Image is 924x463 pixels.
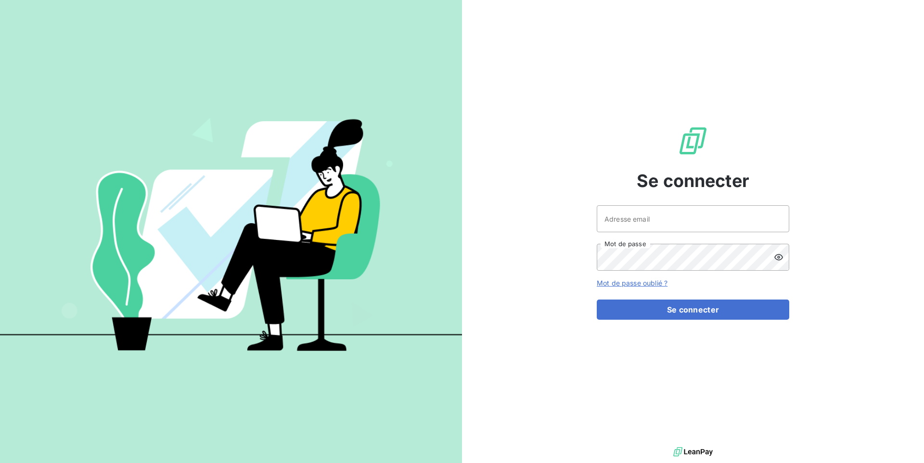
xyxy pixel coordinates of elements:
[678,125,708,156] img: Logo LeanPay
[597,279,667,287] a: Mot de passe oublié ?
[673,445,713,459] img: logo
[637,168,749,194] span: Se connecter
[597,205,789,232] input: placeholder
[597,300,789,320] button: Se connecter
